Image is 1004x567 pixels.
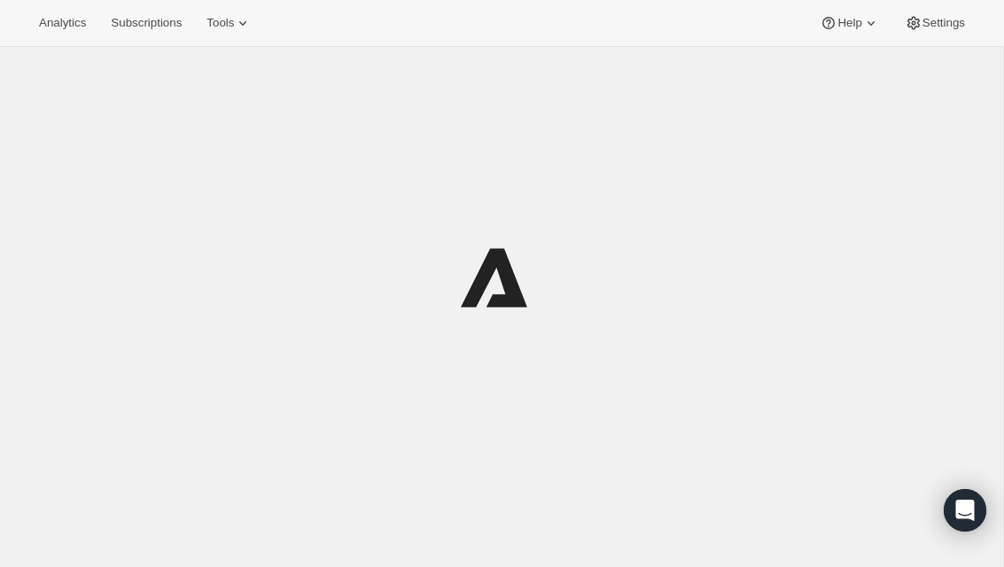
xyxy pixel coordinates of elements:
[894,11,976,35] button: Settings
[100,11,192,35] button: Subscriptions
[809,11,890,35] button: Help
[206,16,234,30] span: Tools
[837,16,861,30] span: Help
[111,16,182,30] span: Subscriptions
[28,11,97,35] button: Analytics
[196,11,262,35] button: Tools
[944,489,986,532] div: Open Intercom Messenger
[39,16,86,30] span: Analytics
[922,16,965,30] span: Settings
